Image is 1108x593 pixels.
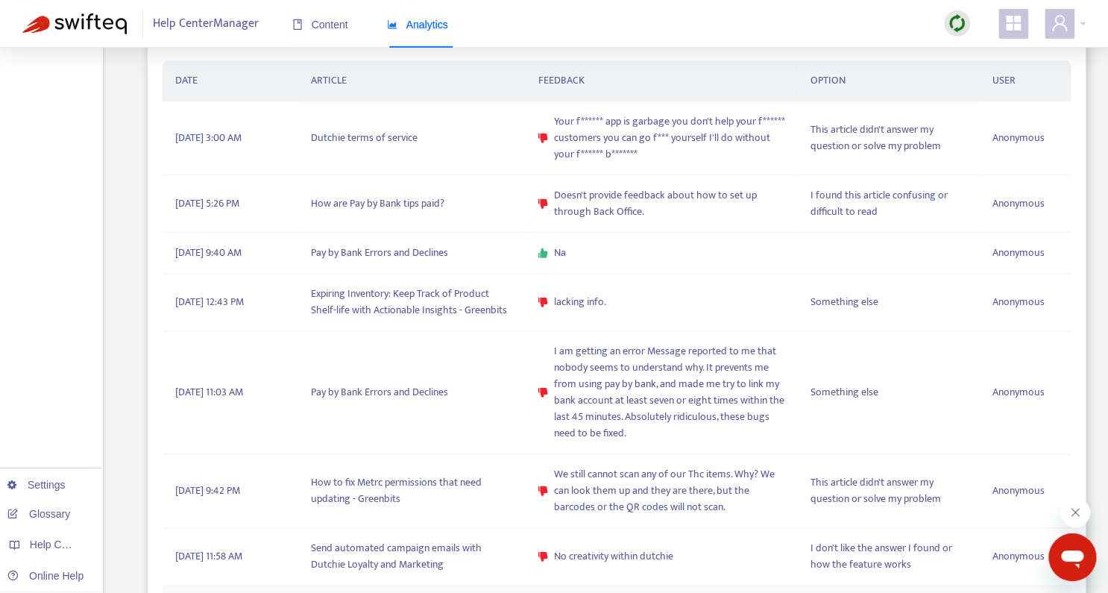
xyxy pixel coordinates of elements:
span: [DATE] 9:40 AM [174,245,241,261]
td: Pay by Bank Errors and Declines [299,331,526,454]
span: appstore [1004,14,1022,32]
span: Doesn't provide feedback about how to set up through Back Office. [554,187,787,220]
td: How to fix Metrc permissions that need updating - Greenbits [299,454,526,528]
span: Anonymous [992,195,1044,212]
td: Pay by Bank Errors and Declines [299,233,526,274]
a: Settings [7,479,66,491]
span: dislike [538,387,548,398]
span: We still cannot scan any of our Thc items. Why? We can look them up and they are there, but the b... [554,466,787,515]
span: lacking info. [554,294,606,310]
span: [DATE] 5:26 PM [174,195,239,212]
span: Na [554,245,566,261]
span: Something else [810,294,878,310]
span: user [1051,14,1068,32]
span: dislike [538,551,548,562]
td: Expiring Inventory: Keep Track of Product Shelf-life with Actionable Insights - Greenbits [299,274,526,331]
img: Swifteq [22,13,127,34]
span: [DATE] 11:03 AM [174,384,242,401]
span: This article didn't answer my question or solve my problem [810,122,969,154]
span: [DATE] 9:42 PM [174,483,239,499]
span: [DATE] 11:58 AM [174,548,242,565]
span: Content [292,19,348,31]
span: I don't like the answer I found or how the feature works [810,540,969,573]
td: How are Pay by Bank tips paid? [299,175,526,233]
span: Anonymous [992,548,1044,565]
span: like [538,248,548,258]
a: Glossary [7,508,70,520]
span: dislike [538,486,548,496]
span: Anonymous [992,384,1044,401]
span: No creativity within dutchie [554,548,673,565]
span: [DATE] 12:43 PM [174,294,243,310]
span: dislike [538,133,548,143]
a: Online Help [7,570,84,582]
span: I found this article confusing or difficult to read [810,187,969,220]
span: Anonymous [992,294,1044,310]
span: Analytics [387,19,448,31]
span: Anonymous [992,245,1044,261]
iframe: Button to launch messaging window [1048,533,1096,581]
td: Send automated campaign emails with Dutchie Loyalty and Marketing [299,528,526,586]
img: sync.dc5367851b00ba804db3.png [948,14,966,33]
span: This article didn't answer my question or solve my problem [810,474,969,507]
span: Your f****** app is garbage you don't help your f****** customers you can go f*** yourself I'll d... [554,113,787,163]
span: book [292,19,303,30]
td: Dutchie terms of service [299,101,526,175]
span: Help Centers [30,539,91,550]
span: Something else [810,384,878,401]
th: OPTION [799,60,980,101]
span: Anonymous [992,483,1044,499]
th: FEEDBACK [526,60,798,101]
th: DATE [163,60,299,101]
span: Anonymous [992,130,1044,146]
th: ARTICLE [299,60,526,101]
th: USER [980,60,1071,101]
span: dislike [538,297,548,307]
span: Help Center Manager [153,10,259,38]
span: area-chart [387,19,397,30]
iframe: Close message [1060,498,1090,527]
span: dislike [538,198,548,209]
span: I am getting an error Message reported to me that nobody seems to understand why. It prevents me ... [554,343,787,442]
span: [DATE] 3:00 AM [174,130,241,146]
